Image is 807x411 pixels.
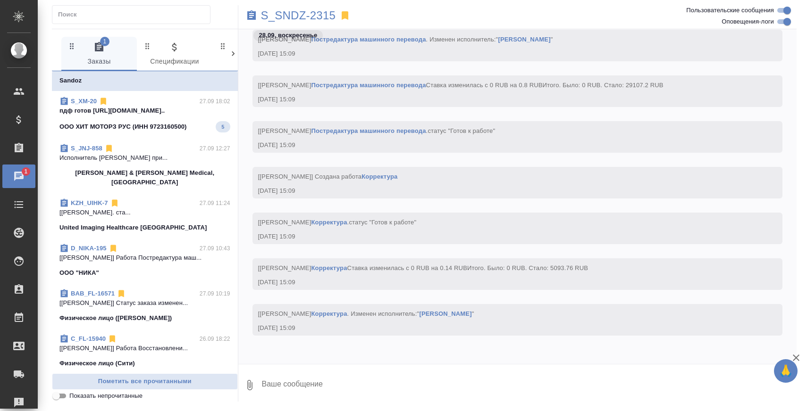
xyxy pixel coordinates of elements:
[361,173,397,180] a: Корректура
[311,82,426,89] a: Постредактура машинного перевода
[69,391,143,401] span: Показать непрочитанные
[59,208,230,217] p: [[PERSON_NAME]. ста...
[52,283,238,329] div: BAB_FL-1657127.09 10:19[[PERSON_NAME]] Статус заказа изменен...Физическое лицо ([PERSON_NAME])
[258,49,750,58] div: [DATE] 15:09
[216,122,230,132] span: 5
[311,127,426,134] a: Постредактура машинного перевода
[59,122,187,132] p: ООО ХИТ МОТОРЗ РУС (ИНН 9723160500)
[258,173,398,180] span: [[PERSON_NAME]] Создана работа
[52,193,238,238] div: KZH_UIHK-727.09 11:24[[PERSON_NAME]. ста...United Imaging Healthcare [GEOGRAPHIC_DATA]
[200,244,230,253] p: 27.09 10:43
[100,37,109,46] span: 1
[778,361,794,381] span: 🙏
[18,167,33,176] span: 1
[258,278,750,287] div: [DATE] 15:09
[59,298,230,308] p: [[PERSON_NAME]] Статус заказа изменен...
[52,91,238,138] div: S_XM-2027.09 18:02пдф готов [URL][DOMAIN_NAME]..ООО ХИТ МОТОРЗ РУС (ИНН 9723160500)5
[258,186,750,196] div: [DATE] 15:09
[419,310,471,317] a: [PERSON_NAME]
[109,244,118,253] svg: Отписаться
[259,31,318,40] p: 28.09, воскресенье
[59,153,230,163] p: Исполнитель [PERSON_NAME] при...
[543,82,664,89] span: Итого. Было: 0 RUB. Стало: 29107.2 RUB
[349,219,416,226] span: статус "Готов к работе"
[104,144,114,153] svg: Отписаться
[52,138,238,193] div: S_JNJ-85827.09 12:27Исполнитель [PERSON_NAME] при...[PERSON_NAME] & [PERSON_NAME] Medical, [GEOGR...
[59,223,207,232] p: United Imaging Healthcare [GEOGRAPHIC_DATA]
[59,76,82,85] p: Sandoz
[71,245,107,252] a: D_NIKA-195
[71,98,97,105] a: S_XM-20
[117,289,126,298] svg: Отписаться
[311,219,347,226] a: Корректура
[467,264,588,271] span: Итого. Было: 0 RUB. Стало: 5093.76 RUB
[200,334,230,344] p: 26.09 18:22
[722,17,774,26] span: Оповещения-логи
[71,290,115,297] a: BAB_FL-16571
[71,145,102,152] a: S_JNJ-858
[67,41,131,67] span: Заказы
[57,376,233,387] span: Пометить все прочитанными
[258,82,664,89] span: [[PERSON_NAME] Ставка изменилась с 0 RUB на 0.8 RUB
[311,264,347,271] a: Корректура
[59,106,230,115] p: пдф готов [URL][DOMAIN_NAME]..
[258,264,588,271] span: [[PERSON_NAME] Ставка изменилась с 0 RUB на 0.14 RUB
[258,95,750,104] div: [DATE] 15:09
[200,289,230,298] p: 27.09 10:19
[71,199,108,206] a: KZH_UIHK-7
[258,140,750,150] div: [DATE] 15:09
[59,253,230,263] p: [[PERSON_NAME]] Работа Постредактура маш...
[67,41,76,50] svg: Зажми и перетащи, чтобы поменять порядок вкладок
[200,144,230,153] p: 27.09 12:27
[108,334,117,344] svg: Отписаться
[258,232,750,241] div: [DATE] 15:09
[200,97,230,106] p: 27.09 18:02
[774,359,798,383] button: 🙏
[59,313,172,323] p: Физическое лицо ([PERSON_NAME])
[52,373,238,390] button: Пометить все прочитанными
[143,41,207,67] span: Спецификации
[52,238,238,283] div: D_NIKA-19527.09 10:43[[PERSON_NAME]] Работа Постредактура маш...ООО "НИКА"
[59,268,99,278] p: ООО "НИКА"
[59,344,230,353] p: [[PERSON_NAME]] Работа Восстановлени...
[52,329,238,374] div: C_FL-1594026.09 18:22[[PERSON_NAME]] Работа Восстановлени...Физическое лицо (Сити)
[218,41,282,67] span: Клиенты
[200,198,230,208] p: 27.09 11:24
[58,8,210,21] input: Поиск
[311,310,347,317] a: Корректура
[258,219,417,226] span: [[PERSON_NAME] .
[219,41,227,50] svg: Зажми и перетащи, чтобы поменять порядок вкладок
[71,335,106,342] a: C_FL-15940
[261,11,336,20] a: S_SNDZ-2315
[428,127,495,134] span: статус "Готов к работе"
[258,323,750,333] div: [DATE] 15:09
[258,310,474,317] span: [[PERSON_NAME] . Изменен исполнитель:
[686,6,774,15] span: Пользовательские сообщения
[59,168,230,187] p: [PERSON_NAME] & [PERSON_NAME] Medical, [GEOGRAPHIC_DATA]
[143,41,152,50] svg: Зажми и перетащи, чтобы поменять порядок вкладок
[258,127,496,134] span: [[PERSON_NAME] .
[110,198,119,208] svg: Отписаться
[2,164,35,188] a: 1
[417,310,474,317] span: " "
[59,359,135,368] p: Физическое лицо (Сити)
[99,97,108,106] svg: Отписаться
